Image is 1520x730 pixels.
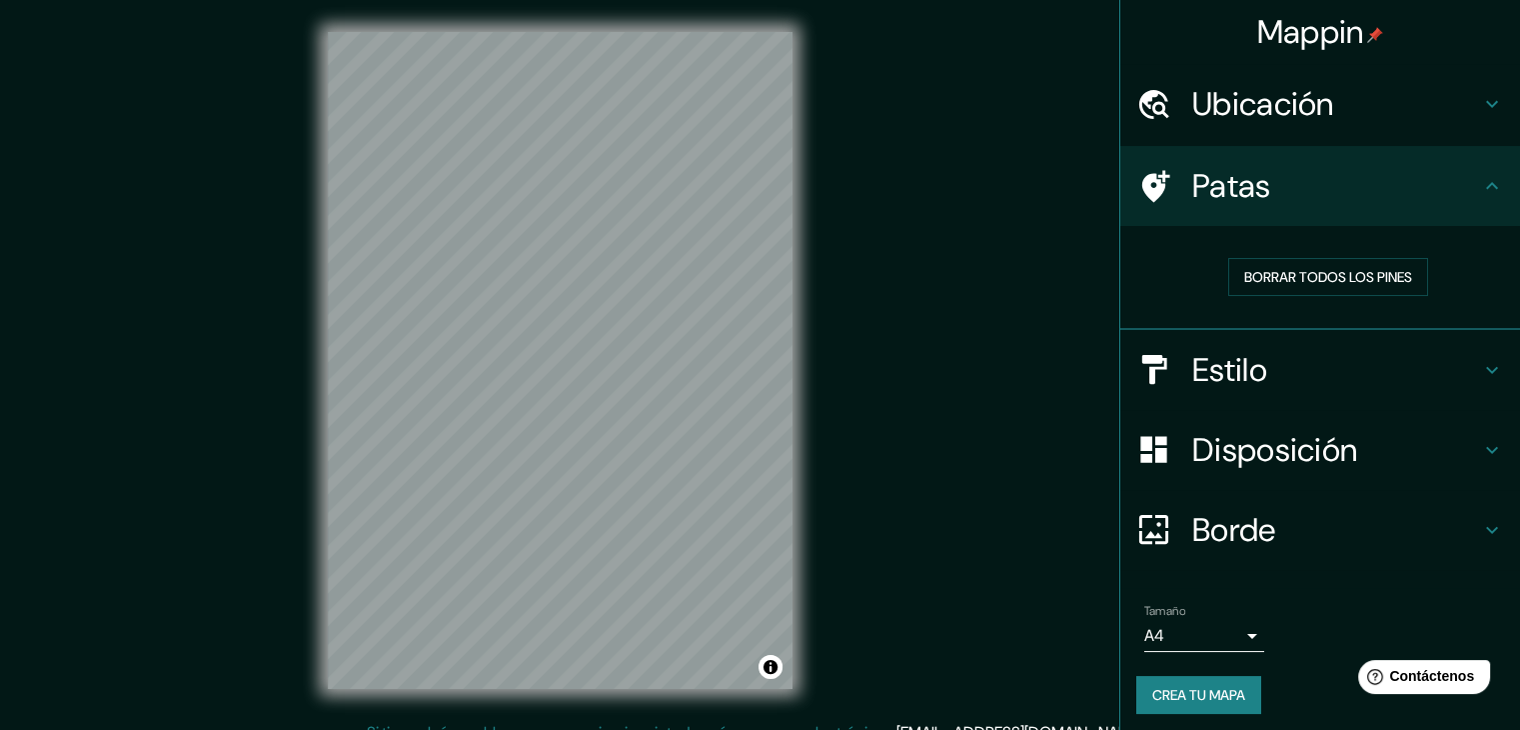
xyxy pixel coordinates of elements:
[1192,509,1276,551] font: Borde
[1120,410,1520,490] div: Disposición
[1192,83,1334,125] font: Ubicación
[1367,27,1383,43] img: pin-icon.png
[1120,64,1520,144] div: Ubicación
[1228,258,1428,296] button: Borrar todos los pines
[1244,268,1412,286] font: Borrar todos los pines
[1120,146,1520,226] div: Patas
[1136,676,1261,714] button: Crea tu mapa
[1144,620,1264,652] div: A4
[1192,429,1357,471] font: Disposición
[1192,349,1267,391] font: Estilo
[1120,490,1520,570] div: Borde
[328,32,792,689] canvas: Mapa
[1342,652,1498,708] iframe: Lanzador de widgets de ayuda
[1257,11,1364,53] font: Mappin
[759,655,782,679] button: Activar o desactivar atribución
[1120,330,1520,410] div: Estilo
[1144,603,1185,619] font: Tamaño
[1192,165,1271,207] font: Patas
[1144,625,1164,646] font: A4
[1152,686,1245,704] font: Crea tu mapa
